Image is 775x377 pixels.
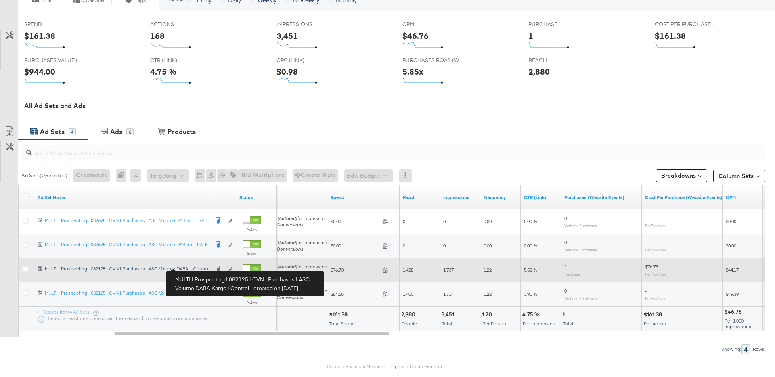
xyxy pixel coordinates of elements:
[250,288,330,294] span: for Impressions
[150,57,211,64] span: CTR (LINK)
[725,318,751,329] span: Per 1,000 Impressions
[32,142,697,157] input: Search Ad Set Name, ID or Objective
[402,30,429,42] div: $46.76
[276,294,303,300] em: Conversions
[564,288,567,294] span: 0
[276,222,303,228] em: Conversions
[645,288,647,294] span: -
[524,267,537,273] span: 5.58 %
[331,218,379,224] span: $0.00
[38,194,233,201] a: Your Ad Set name.
[250,239,330,245] span: for Impressions
[645,223,666,228] sub: Per Purchase
[655,30,686,42] div: $161.38
[443,194,477,201] a: The number of times your ad was served. On mobile apps an ad is counted as served the first time ...
[644,320,666,327] span: Per Action
[563,320,573,327] span: Total
[484,267,492,273] span: 1.22
[741,344,750,354] div: 4
[656,169,707,182] button: Breakdowns
[250,215,330,221] span: for Impressions
[243,275,261,281] label: Active
[442,311,457,318] div: 3,451
[69,128,76,136] div: 4
[402,57,463,64] span: PURCHASES ROAS (WEBSITE EVENTS)
[45,290,209,296] div: MULTI | Prospecting | 082125 | CVN | Purchases | ASC Volume DAB...Treatment
[443,243,446,249] span: 0
[110,127,122,136] div: Ads
[403,267,413,273] span: 1,428
[402,320,417,327] span: People
[524,243,537,249] span: 0.00 %
[401,311,418,318] div: 2,880
[391,363,442,369] a: Open in Graph Explorer
[726,267,739,273] span: $44.17
[168,127,196,136] div: Products
[276,66,298,77] div: $0.98
[713,170,765,182] button: Column Sets
[150,66,176,77] div: 4.75 %
[443,267,454,273] span: 1,737
[528,21,589,28] span: PURCHASE
[250,270,330,276] div: Optimize for
[40,127,65,136] div: Ad Sets
[645,194,723,201] a: The average cost for each purchase tracked by your Custom Audience pixel on your website after pe...
[524,194,558,201] a: The number of clicks received on a link in your ad divided by the number of impressions.
[331,291,379,297] span: $84.65
[726,291,739,297] span: $49.39
[45,241,209,250] a: MULTI | Prospecting | 082625 | CVN | Purchases | ASC Volume DAB...rol | SALE
[402,66,423,77] div: 5.85x
[726,194,760,201] a: The average cost you've paid to have 1,000 impressions of your ad.
[250,294,330,301] div: Optimize for
[250,246,330,252] div: Optimize for
[645,296,666,301] sub: Per Purchase
[45,266,209,274] a: MULTI | Prospecting | 082125 | CVN | Purchases | ASC Volume DABA...| Control
[645,272,666,276] sub: Per Purchase
[45,266,209,272] div: MULTI | Prospecting | 082125 | CVN | Purchases | ASC Volume DABA...| Control
[24,30,55,42] div: $161.38
[21,172,67,179] div: Ad Sets ( 0 Selected)
[484,291,492,297] span: 1.22
[564,215,567,221] span: 0
[443,291,454,297] span: 1,714
[655,21,715,28] span: COST PER PURCHASE (WEBSITE EVENTS)
[403,194,437,201] a: The number of people your ad was served to.
[116,169,130,182] div: 0
[528,66,550,77] div: 2,880
[645,247,666,252] sub: Per Purchase
[645,264,658,270] span: $76.73
[564,239,567,245] span: 0
[721,346,741,352] div: Showing:
[45,241,209,248] div: MULTI | Prospecting | 082625 | CVN | Purchases | ASC Volume DAB...rol | SALE
[726,218,736,224] span: $0.00
[564,223,597,228] sub: Website Purchases
[528,30,533,42] div: 1
[484,243,492,249] span: 0.00
[276,246,303,252] em: Conversions
[522,311,542,318] div: 4.75 %
[484,218,492,224] span: 0.00
[564,264,567,270] span: 1
[45,290,209,298] a: MULTI | Prospecting | 082125 | CVN | Purchases | ASC Volume DAB...Treatment
[45,217,209,226] a: MULTI | Prospecting | 082625 | CVN | Purchases | ASC Volume DAB...ent | SALE
[524,291,537,297] span: 3.91 %
[327,363,385,369] a: Open in Business Manager
[403,218,405,224] span: 0
[403,243,405,249] span: 0
[564,296,597,301] sub: Website Purchases
[329,320,355,327] span: Total Spend
[24,101,775,111] div: All Ad Sets and Ads
[528,57,589,64] span: REACH
[150,21,211,28] span: ACTIONS
[24,66,55,77] div: $944.00
[126,128,134,136] div: 6
[752,346,765,352] div: Rows
[24,57,85,64] span: PURCHASES VALUE (WEBSITE EVENTS)
[564,194,639,201] a: The number of times a purchase was made tracked by your Custom Audience pixel on your website aft...
[726,243,736,249] span: $0.00
[403,291,413,297] span: 1,400
[724,308,744,316] div: $46.76
[250,222,330,228] div: Optimize for
[250,194,324,201] a: Shows your bid and optimisation settings for this Ad Set.
[331,194,396,201] a: The total amount spent to date.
